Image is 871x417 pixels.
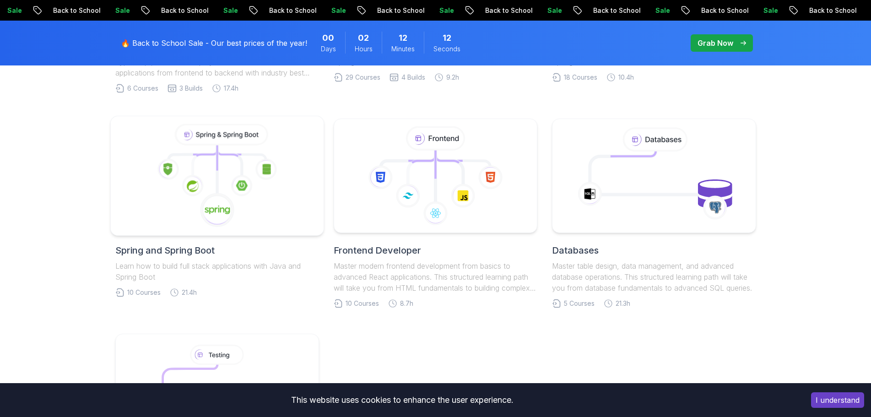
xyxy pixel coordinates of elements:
p: 🔥 Back to School Sale - Our best prices of the year! [121,38,307,49]
span: 12 Minutes [399,32,407,44]
p: Back to School [188,6,250,15]
span: 4 Builds [401,73,425,82]
div: This website uses cookies to enhance the user experience. [7,390,797,410]
span: 3 Builds [179,84,203,93]
span: 18 Courses [564,73,597,82]
span: 21.4h [182,288,197,297]
p: Back to School [512,6,574,15]
p: Back to School [620,6,682,15]
p: Sale [574,6,603,15]
p: Back to School [80,6,142,15]
span: Hours [355,44,373,54]
a: Frontend DeveloperMaster modern frontend development from basics to advanced React applications. ... [334,119,537,308]
h2: Spring and Spring Boot [115,244,319,257]
span: 0 Days [322,32,334,44]
p: Sale [34,6,63,15]
p: Learn how to build full stack applications with Java and Spring Boot [115,260,319,282]
span: 10 Courses [127,288,161,297]
span: 17.4h [224,84,238,93]
span: 9.2h [446,73,459,82]
a: Spring and Spring BootLearn how to build full stack applications with Java and Spring Boot10 Cour... [115,119,319,297]
span: 6 Courses [127,84,158,93]
p: Back to School [404,6,466,15]
p: Grab Now [698,38,733,49]
span: 2 Hours [358,32,369,44]
span: 8.7h [400,299,413,308]
p: Sale [790,6,819,15]
p: Sale [250,6,279,15]
button: Accept cookies [811,392,864,408]
p: Back to School [728,6,790,15]
p: Back to School [296,6,358,15]
p: Sale [466,6,495,15]
h2: Databases [552,244,756,257]
h2: Frontend Developer [334,244,537,257]
span: 5 Courses [564,299,595,308]
span: 12 Seconds [443,32,451,44]
p: Sale [142,6,171,15]
span: 29 Courses [346,73,380,82]
p: Master table design, data management, and advanced database operations. This structured learning ... [552,260,756,293]
span: Seconds [433,44,460,54]
p: Sale [682,6,711,15]
span: 21.3h [616,299,630,308]
span: Minutes [391,44,415,54]
span: 10 Courses [346,299,379,308]
span: Days [321,44,336,54]
a: DatabasesMaster table design, data management, and advanced database operations. This structured ... [552,119,756,308]
p: Master modern frontend development from basics to advanced React applications. This structured le... [334,260,537,293]
p: Sale [358,6,387,15]
span: 10.4h [618,73,634,82]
